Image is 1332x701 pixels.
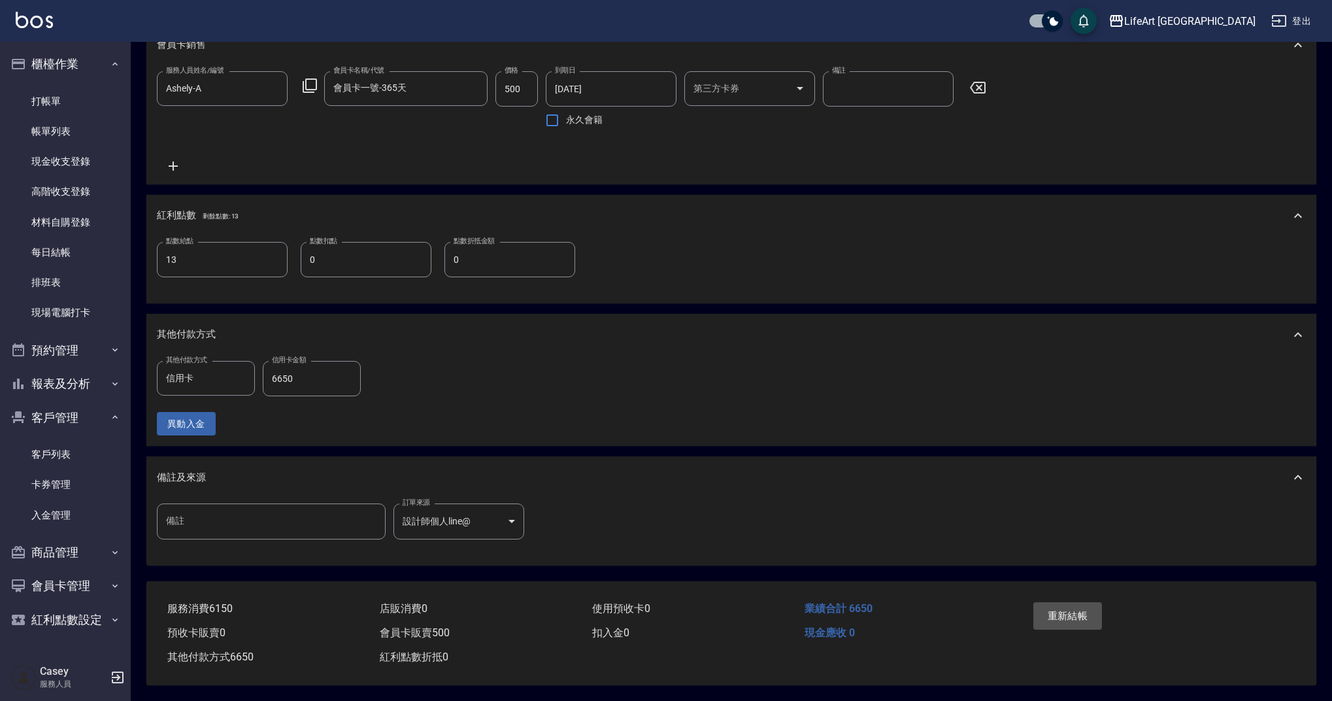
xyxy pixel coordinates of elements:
[166,355,207,365] label: 其他付款方式
[380,626,450,639] span: 會員卡販賣 500
[5,603,125,637] button: 紅利點數設定
[167,602,233,615] span: 服務消費 6150
[832,65,846,75] label: 備註
[272,355,306,365] label: 信用卡金額
[167,651,254,663] span: 其他付款方式 6650
[1124,13,1256,29] div: LifeArt [GEOGRAPHIC_DATA]
[403,498,430,507] label: 訂單來源
[10,664,37,691] img: Person
[333,65,384,75] label: 會員卡名稱/代號
[5,569,125,603] button: 會員卡管理
[5,298,125,328] a: 現場電腦打卡
[592,602,650,615] span: 使用預收卡 0
[5,470,125,500] a: 卡券管理
[5,237,125,267] a: 每日結帳
[505,65,518,75] label: 價格
[805,626,855,639] span: 現金應收 0
[5,333,125,368] button: 預約管理
[5,47,125,81] button: 櫃檯作業
[380,651,448,663] span: 紅利點數折抵 0
[592,626,629,639] span: 扣入金 0
[167,626,225,639] span: 預收卡販賣 0
[5,367,125,401] button: 報表及分析
[5,439,125,470] a: 客戶列表
[5,536,125,570] button: 商品管理
[40,665,107,678] h5: Casey
[1103,8,1261,35] button: LifeArt [GEOGRAPHIC_DATA]
[5,146,125,177] a: 現金收支登錄
[157,412,216,436] button: 異動入金
[5,86,125,116] a: 打帳單
[166,65,224,75] label: 服務人員姓名/編號
[5,401,125,435] button: 客戶管理
[5,116,125,146] a: 帳單列表
[1071,8,1097,34] button: save
[310,236,337,246] label: 點數扣點
[1266,9,1316,33] button: 登出
[5,207,125,237] a: 材料自購登錄
[5,177,125,207] a: 高階收支登錄
[166,236,193,246] label: 點數給點
[157,38,206,52] p: 會員卡銷售
[146,24,1316,66] div: 會員卡銷售
[555,65,575,75] label: 到期日
[146,195,1316,237] div: 紅利點數剩餘點數: 13
[805,602,873,615] span: 業績合計 6650
[157,471,206,485] p: 備註及來源
[157,328,216,341] p: 其他付款方式
[157,209,239,223] p: 紅利點數
[16,12,53,28] img: Logo
[546,71,667,107] input: Choose date, selected date is 2026-09-11
[454,236,495,246] label: 點數折抵金額
[203,213,239,220] span: 剩餘點數: 13
[380,602,427,615] span: 店販消費 0
[393,504,524,539] div: 設計師個人line@
[5,267,125,298] a: 排班表
[5,500,125,530] a: 入金管理
[146,456,1316,498] div: 備註及來源
[566,113,603,127] span: 永久會籍
[790,78,810,99] button: Open
[40,678,107,690] p: 服務人員
[146,314,1316,356] div: 其他付款方式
